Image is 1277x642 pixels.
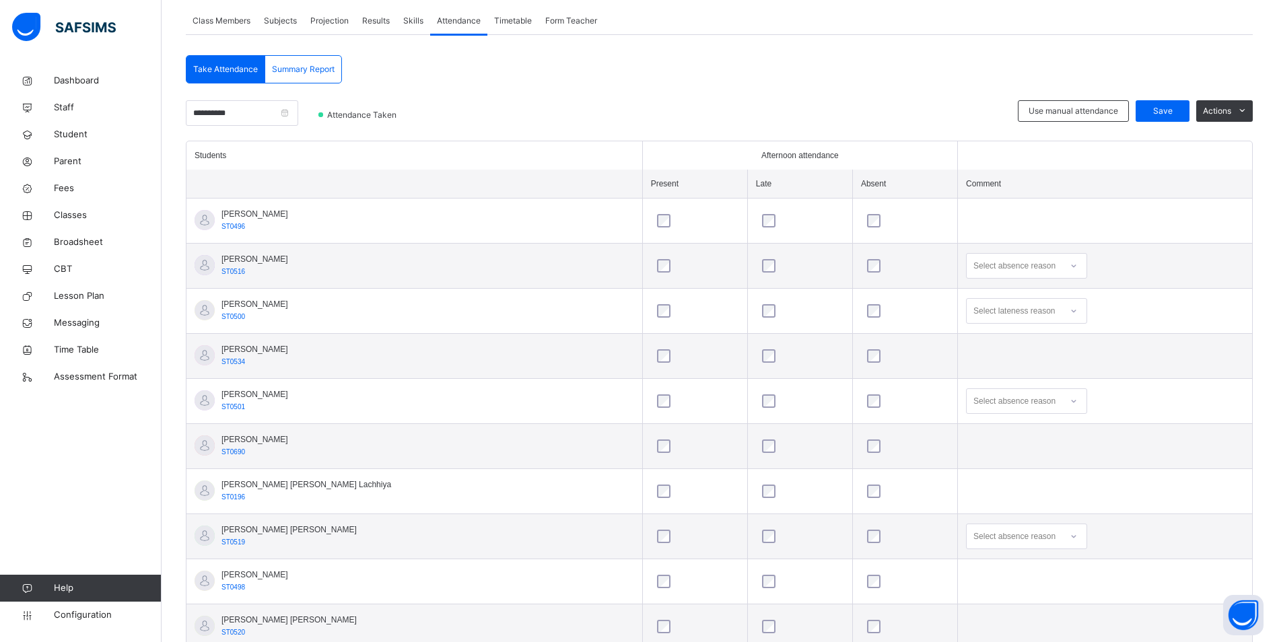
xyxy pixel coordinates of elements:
span: Dashboard [54,74,162,87]
img: safsims [12,13,116,41]
span: ST0690 [221,448,245,456]
span: Take Attendance [193,63,258,75]
span: [PERSON_NAME] [PERSON_NAME] [221,614,357,626]
span: Use manual attendance [1029,105,1118,117]
span: Time Table [54,343,162,357]
span: Results [362,15,390,27]
span: [PERSON_NAME] [221,298,288,310]
span: Afternoon attendance [761,149,839,162]
div: Select absence reason [973,388,1056,414]
span: Messaging [54,316,162,330]
span: Subjects [264,15,297,27]
div: Select absence reason [973,253,1056,279]
span: Attendance [437,15,481,27]
div: Select absence reason [973,524,1056,549]
span: CBT [54,262,162,276]
span: Classes [54,209,162,222]
button: Open asap [1223,595,1264,635]
span: Timetable [494,15,532,27]
span: Actions [1203,105,1231,117]
span: Skills [403,15,423,27]
span: Lesson Plan [54,289,162,303]
span: ST0196 [221,493,245,501]
span: Attendance Taken [326,109,401,121]
span: [PERSON_NAME] [221,433,288,445]
span: Summary Report [272,63,335,75]
span: Save [1146,105,1179,117]
span: Assessment Format [54,370,162,384]
span: ST0501 [221,403,245,411]
span: [PERSON_NAME] [221,208,288,220]
span: [PERSON_NAME] [221,569,288,581]
span: ST0516 [221,268,245,275]
span: Fees [54,182,162,195]
span: [PERSON_NAME] [221,388,288,400]
th: Students [186,141,642,170]
span: Help [54,581,161,595]
span: Student [54,128,162,141]
span: [PERSON_NAME] [221,343,288,355]
span: ST0496 [221,223,245,230]
span: ST0534 [221,358,245,365]
span: ST0500 [221,313,245,320]
span: Projection [310,15,349,27]
span: Configuration [54,608,161,622]
th: Late [747,170,852,199]
span: ST0519 [221,538,245,546]
span: Form Teacher [545,15,597,27]
span: [PERSON_NAME] [PERSON_NAME] Lachhiya [221,478,391,491]
div: Select lateness reason [973,298,1055,324]
th: Absent [852,170,957,199]
span: [PERSON_NAME] [PERSON_NAME] [221,524,357,536]
span: ST0520 [221,629,245,636]
th: Comment [958,170,1252,199]
span: [PERSON_NAME] [221,253,288,265]
span: Parent [54,155,162,168]
span: Broadsheet [54,236,162,249]
span: Class Members [193,15,250,27]
span: Staff [54,101,162,114]
th: Present [642,170,747,199]
span: ST0498 [221,583,245,591]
